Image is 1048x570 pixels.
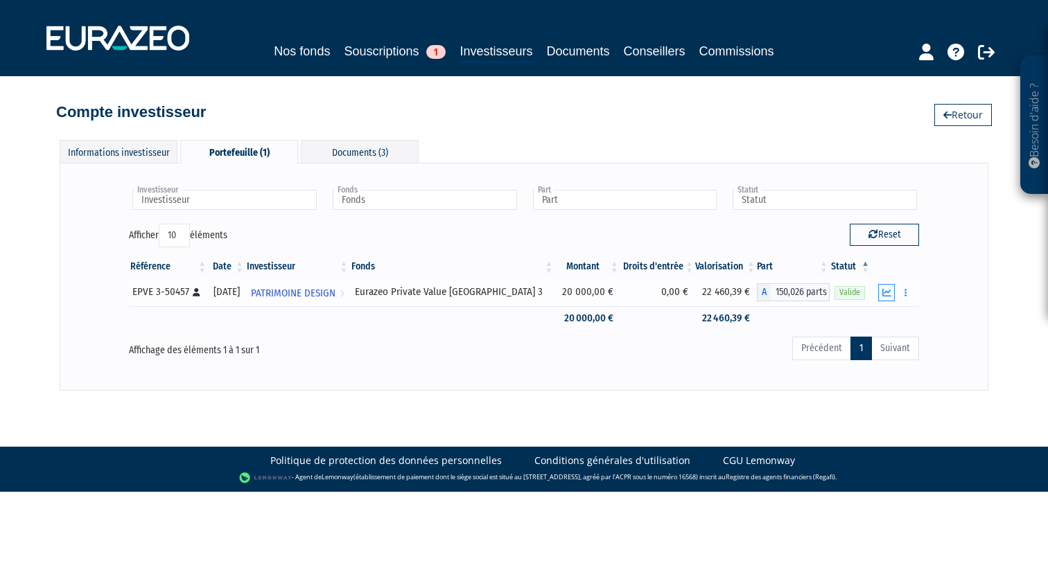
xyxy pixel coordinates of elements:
a: Retour [934,104,992,126]
a: Documents [547,42,610,61]
td: 20 000,00 € [554,306,620,330]
div: Affichage des éléments 1 à 1 sur 1 [129,335,446,357]
a: CGU Lemonway [723,454,795,467]
img: logo-lemonway.png [239,471,292,485]
th: Statut : activer pour trier la colonne par ordre d&eacute;croissant [830,255,871,278]
h4: Compte investisseur [56,104,206,121]
a: Lemonway [322,472,353,481]
span: A [757,283,771,301]
a: Conditions générales d'utilisation [534,454,690,467]
th: Droits d'entrée: activer pour trier la colonne par ordre croissant [620,255,695,278]
i: [Français] Personne physique [193,288,200,296]
div: A - Eurazeo Private Value Europe 3 [757,283,830,301]
span: PATRIMOINE DESIGN [251,280,335,306]
td: 22 460,39 € [695,278,757,306]
th: Fonds: activer pour trier la colonne par ordre croissant [350,255,555,278]
th: Part: activer pour trier la colonne par ordre croissant [757,255,830,278]
a: PATRIMOINE DESIGN [245,278,349,306]
label: Afficher éléments [129,224,227,247]
select: Afficheréléments [159,224,190,247]
a: Politique de protection des données personnelles [270,454,502,467]
div: Eurazeo Private Value [GEOGRAPHIC_DATA] 3 [355,285,550,299]
th: Montant: activer pour trier la colonne par ordre croissant [554,255,620,278]
th: Référence : activer pour trier la colonne par ordre croissant [129,255,208,278]
td: 22 460,39 € [695,306,757,330]
div: EPVE 3-50457 [132,285,203,299]
i: Voir l'investisseur [340,280,344,306]
a: Investisseurs [460,42,532,63]
span: 150,026 parts [771,283,830,301]
a: Registre des agents financiers (Regafi) [726,472,835,481]
a: Nos fonds [274,42,330,61]
div: Portefeuille (1) [180,140,298,163]
span: 1 [426,45,446,59]
img: 1732889491-logotype_eurazeo_blanc_rvb.png [46,26,189,51]
a: 1 [850,337,872,360]
p: Besoin d'aide ? [1027,63,1042,188]
a: Souscriptions1 [344,42,446,61]
a: Commissions [699,42,774,61]
td: 20 000,00 € [554,278,620,306]
td: 0,00 € [620,278,695,306]
div: [DATE] [213,285,241,299]
th: Investisseur: activer pour trier la colonne par ordre croissant [245,255,349,278]
div: - Agent de (établissement de paiement dont le siège social est situé au [STREET_ADDRESS], agréé p... [14,471,1034,485]
div: Informations investisseur [60,140,177,163]
button: Reset [850,224,919,246]
a: Conseillers [624,42,685,61]
th: Valorisation: activer pour trier la colonne par ordre croissant [695,255,757,278]
span: Valide [835,286,865,299]
div: Documents (3) [301,140,419,163]
th: Date: activer pour trier la colonne par ordre croissant [208,255,245,278]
